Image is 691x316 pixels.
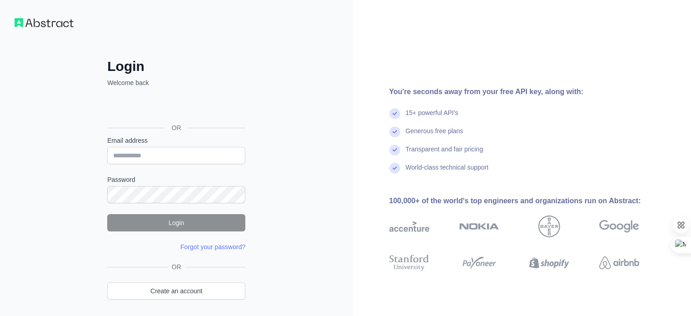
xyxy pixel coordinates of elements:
[107,214,245,231] button: Login
[459,216,499,237] img: nokia
[389,163,400,174] img: check mark
[164,123,189,132] span: OR
[389,108,400,119] img: check mark
[389,216,429,237] img: accenture
[538,216,560,237] img: bayer
[389,145,400,155] img: check mark
[406,108,458,126] div: 15+ powerful API's
[389,196,668,206] div: 100,000+ of the world's top engineers and organizations run on Abstract:
[459,253,499,273] img: payoneer
[103,97,248,117] iframe: Sign in with Google Button
[599,216,639,237] img: google
[15,18,74,27] img: Workflow
[406,126,463,145] div: Generous free plans
[107,136,245,145] label: Email address
[389,253,429,273] img: stanford university
[599,253,639,273] img: airbnb
[406,163,489,181] div: World-class technical support
[107,58,245,75] h2: Login
[389,86,668,97] div: You're seconds away from your free API key, along with:
[389,126,400,137] img: check mark
[529,253,569,273] img: shopify
[107,175,245,184] label: Password
[107,282,245,300] a: Create an account
[107,78,245,87] p: Welcome back
[168,262,185,271] span: OR
[180,243,245,251] a: Forgot your password?
[406,145,483,163] div: Transparent and fair pricing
